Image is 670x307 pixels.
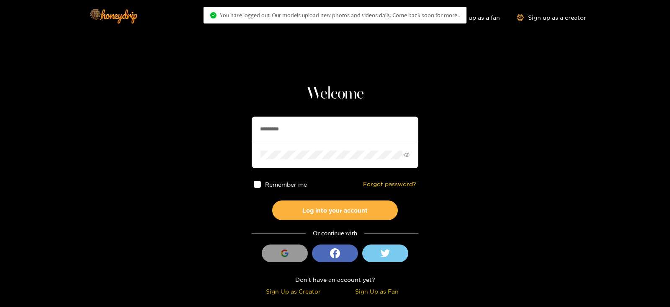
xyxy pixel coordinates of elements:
[443,14,500,21] a: Sign up as a fan
[254,286,333,296] div: Sign Up as Creator
[252,275,418,284] div: Don't have an account yet?
[220,12,460,18] span: You have logged out. Our models upload new photos and videos daily. Come back soon for more..
[337,286,416,296] div: Sign Up as Fan
[272,200,398,220] button: Log into your account
[265,181,307,187] span: Remember me
[517,14,586,21] a: Sign up as a creator
[404,152,410,158] span: eye-invisible
[363,181,416,188] a: Forgot password?
[252,229,418,238] div: Or continue with
[210,12,216,18] span: check-circle
[252,84,418,104] h1: Welcome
